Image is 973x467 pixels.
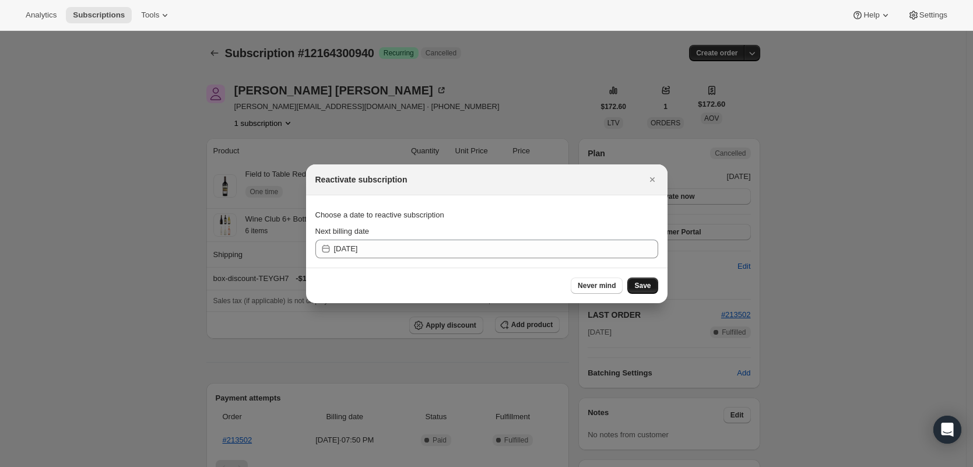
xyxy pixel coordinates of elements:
button: Never mind [571,278,623,294]
span: Tools [141,10,159,20]
span: Analytics [26,10,57,20]
span: Subscriptions [73,10,125,20]
button: Settings [901,7,954,23]
div: Choose a date to reactive subscription [315,205,658,226]
span: Help [863,10,879,20]
button: Save [627,278,658,294]
h2: Reactivate subscription [315,174,408,185]
button: Help [845,7,898,23]
span: Save [634,281,651,290]
div: Open Intercom Messenger [933,416,961,444]
span: Next billing date [315,227,370,236]
button: Subscriptions [66,7,132,23]
span: Settings [919,10,947,20]
button: Close [644,171,661,188]
button: Analytics [19,7,64,23]
button: Tools [134,7,178,23]
span: Never mind [578,281,616,290]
